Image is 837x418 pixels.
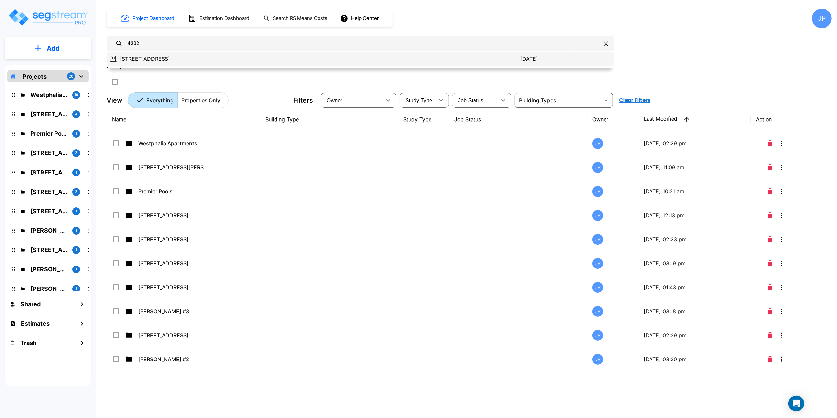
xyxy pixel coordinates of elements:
th: Study Type [398,107,449,131]
span: [STREET_ADDRESS] [138,283,188,291]
p: [DATE] 12:13 pm [644,211,745,219]
button: More-Options [775,137,788,150]
p: View [107,95,122,105]
button: Delete [765,305,775,318]
button: Delete [765,257,775,270]
p: 20 [69,74,73,79]
button: Properties Only [177,92,229,108]
button: Delete [765,185,775,198]
p: Everything [146,96,174,104]
button: Everything [128,92,178,108]
button: Delete [765,329,775,342]
p: 21904 Marine View Drive South [30,245,67,254]
p: 74 Center Road [30,207,67,216]
div: JP [592,258,603,269]
div: JP [812,9,832,28]
p: Properties Only [181,96,220,104]
button: Open [602,96,611,105]
span: Premier Pools [138,187,173,195]
p: 10901 Front Beach Road #804 [30,149,67,157]
span: Job Status [458,98,483,103]
th: Owner [587,107,638,131]
button: Project Dashboard [118,11,178,26]
div: JP [592,162,603,173]
button: Add [5,39,91,58]
div: Select [453,91,497,109]
p: [DATE] 03:19 pm [644,259,745,267]
button: Estimation Dashboard [186,12,253,25]
th: Job Status [449,107,587,131]
p: 10 [74,92,78,98]
p: [DATE] 02:33 pm [644,235,745,243]
span: [STREET_ADDRESS] [138,259,188,267]
span: Owner [327,98,342,103]
button: Clear Filters [616,94,653,107]
p: 1 [76,131,77,136]
p: [STREET_ADDRESS] [120,55,520,63]
button: SelectAll [108,75,121,88]
p: [DATE] 03:20 pm [644,355,745,363]
span: [STREET_ADDRESS] [138,235,188,243]
div: JP [592,330,603,341]
p: 121 LaPorte Ave [30,110,67,119]
h1: Shared [20,300,41,309]
p: Premier Pools [30,129,67,138]
span: [STREET_ADDRESS] [138,331,188,339]
p: Ed Alberts #2 [30,265,67,274]
button: Delete [765,209,775,222]
button: More-Options [775,233,788,246]
button: More-Options [775,209,788,222]
div: JP [592,282,603,293]
div: Select [401,91,434,109]
p: 2 [75,189,77,195]
h1: Search RS Means Costs [273,15,327,22]
button: More-Options [775,305,788,318]
input: Search All [123,36,601,51]
span: [STREET_ADDRESS][PERSON_NAME] [138,163,231,171]
p: Add [47,43,60,53]
p: [DATE] 03:18 pm [644,307,745,315]
p: 1 [76,247,77,253]
div: JP [592,210,603,221]
button: Delete [765,161,775,174]
th: Building Type [260,107,398,131]
p: Westphalia Apartments [30,90,67,99]
div: JP [592,138,603,149]
p: Ed Alberts #3 [30,226,67,235]
p: 66-68 Trenton St [30,168,67,177]
button: More-Options [775,257,788,270]
button: More-Options [775,329,788,342]
p: [DATE] 11:09 am [644,163,745,171]
p: 1 [76,228,77,233]
p: [DATE] 02:29 pm [644,331,745,339]
div: JP [592,306,603,317]
th: Action [751,107,817,131]
span: [PERSON_NAME] #2 [138,355,189,363]
p: Projects [22,72,47,81]
p: Edward Alberts [30,284,67,293]
img: Logo [8,8,88,27]
p: 1 [76,170,77,175]
div: Platform [128,92,229,108]
div: JP [592,234,603,245]
span: [PERSON_NAME] #3 [138,307,189,315]
p: Filters [293,95,313,105]
div: Open Intercom Messenger [788,396,804,411]
span: Westphalia Apartments [138,139,197,147]
h1: Estimates [21,319,50,328]
p: 287 Summit Ave [30,187,67,196]
p: 1 [76,267,77,272]
p: [DATE] 10:21 am [644,187,745,195]
h1: Trash [20,338,36,347]
th: Last Modified [638,107,751,131]
p: [DATE] [520,55,538,63]
button: More-Options [775,161,788,174]
p: [DATE] 01:43 pm [644,283,745,291]
h1: Estimation Dashboard [199,15,249,22]
p: 2 [75,150,77,156]
button: Delete [765,281,775,294]
th: Name [107,107,260,131]
button: Delete [765,353,775,366]
p: 1 [76,208,77,214]
p: [DATE] 02:39 pm [644,139,745,147]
